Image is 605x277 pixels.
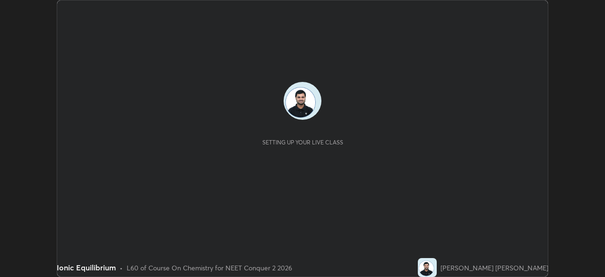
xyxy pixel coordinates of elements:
img: 9bacbe2b33384c509b0da76cea644c4d.jpg [418,258,437,277]
img: 9bacbe2b33384c509b0da76cea644c4d.jpg [284,82,321,120]
div: Ionic Equilibrium [57,262,116,273]
div: [PERSON_NAME] [PERSON_NAME] [441,263,548,273]
div: L60 of Course On Chemistry for NEET Conquer 2 2026 [127,263,292,273]
div: • [120,263,123,273]
div: Setting up your live class [262,139,343,146]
